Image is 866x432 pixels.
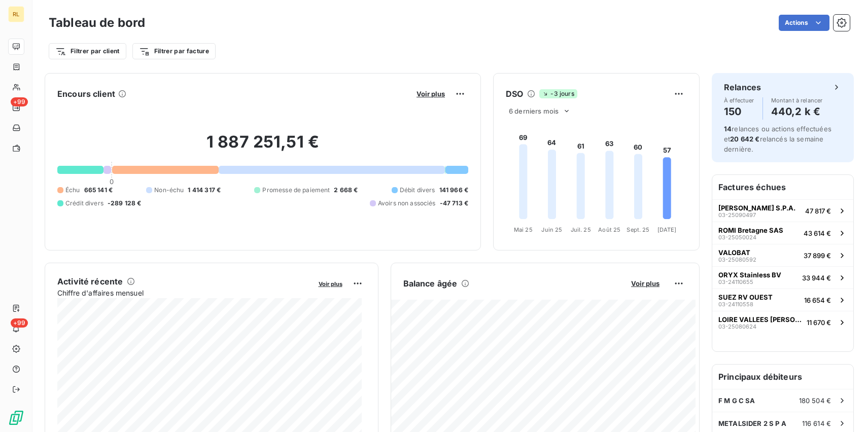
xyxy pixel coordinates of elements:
[804,229,831,237] span: 43 614 €
[804,296,831,304] span: 16 654 €
[65,199,103,208] span: Crédit divers
[724,97,754,103] span: À effectuer
[628,279,663,288] button: Voir plus
[712,311,853,333] button: LOIRE VALLEES [PERSON_NAME]03-2508062411 670 €
[718,293,773,301] span: SUEZ RV OUEST
[417,90,445,98] span: Voir plus
[413,89,448,98] button: Voir plus
[718,397,755,405] span: F M G C SA
[57,275,123,287] h6: Activité récente
[657,226,677,233] tspan: [DATE]
[718,212,756,218] span: 03-25090497
[49,14,145,32] h3: Tableau de bord
[771,103,823,120] h4: 440,2 k €
[262,186,330,195] span: Promesse de paiement
[712,199,853,222] button: [PERSON_NAME] S.P.A.03-2509049747 817 €
[440,199,468,208] span: -47 713 €
[8,410,24,426] img: Logo LeanPay
[571,226,591,233] tspan: Juil. 25
[57,132,468,162] h2: 1 887 251,51 €
[718,301,753,307] span: 03-24110558
[807,318,831,327] span: 11 670 €
[724,103,754,120] h4: 150
[439,186,468,195] span: 141 966 €
[506,88,523,100] h6: DSO
[403,277,458,290] h6: Balance âgée
[627,226,649,233] tspan: Sept. 25
[11,318,28,328] span: +99
[712,222,853,244] button: ROMI Bretagne SAS03-2505002443 614 €
[718,419,786,427] span: METALSIDER 2 S P A
[57,287,311,298] span: Chiffre d'affaires mensuel
[712,266,853,289] button: ORYX Stainless BV03-2411065533 944 €
[718,226,783,234] span: ROMI Bretagne SAS
[724,125,732,133] span: 14
[718,234,756,240] span: 03-25050024
[65,186,80,195] span: Échu
[108,199,142,208] span: -289 128 €
[132,43,216,59] button: Filtrer par facture
[400,186,435,195] span: Débit divers
[718,248,750,257] span: VALOBAT
[631,279,660,287] span: Voir plus
[802,419,831,427] span: 116 614 €
[718,323,756,330] span: 03-25080624
[712,365,853,389] h6: Principaux débiteurs
[541,226,562,233] tspan: Juin 25
[712,244,853,266] button: VALOBAT03-2508059237 899 €
[805,207,831,215] span: 47 817 €
[509,107,559,115] span: 6 derniers mois
[334,186,358,195] span: 2 668 €
[730,135,759,143] span: 20 642 €
[84,186,113,195] span: 665 141 €
[779,15,829,31] button: Actions
[8,6,24,22] div: RL
[718,279,753,285] span: 03-24110655
[11,97,28,106] span: +99
[718,257,756,263] span: 03-25080592
[718,315,803,323] span: LOIRE VALLEES [PERSON_NAME]
[724,81,761,93] h6: Relances
[598,226,620,233] tspan: Août 25
[319,280,342,287] span: Voir plus
[802,274,831,282] span: 33 944 €
[154,186,184,195] span: Non-échu
[49,43,126,59] button: Filtrer par client
[718,271,781,279] span: ORYX Stainless BV
[188,186,221,195] span: 1 414 317 €
[514,226,533,233] tspan: Mai 25
[57,88,115,100] h6: Encours client
[110,177,114,186] span: 0
[712,289,853,311] button: SUEZ RV OUEST03-2411055816 654 €
[804,251,831,260] span: 37 899 €
[316,279,345,288] button: Voir plus
[718,204,795,212] span: [PERSON_NAME] S.P.A.
[712,175,853,199] h6: Factures échues
[771,97,823,103] span: Montant à relancer
[539,89,577,98] span: -3 jours
[378,199,436,208] span: Avoirs non associés
[799,397,831,405] span: 180 504 €
[724,125,832,153] span: relances ou actions effectuées et relancés la semaine dernière.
